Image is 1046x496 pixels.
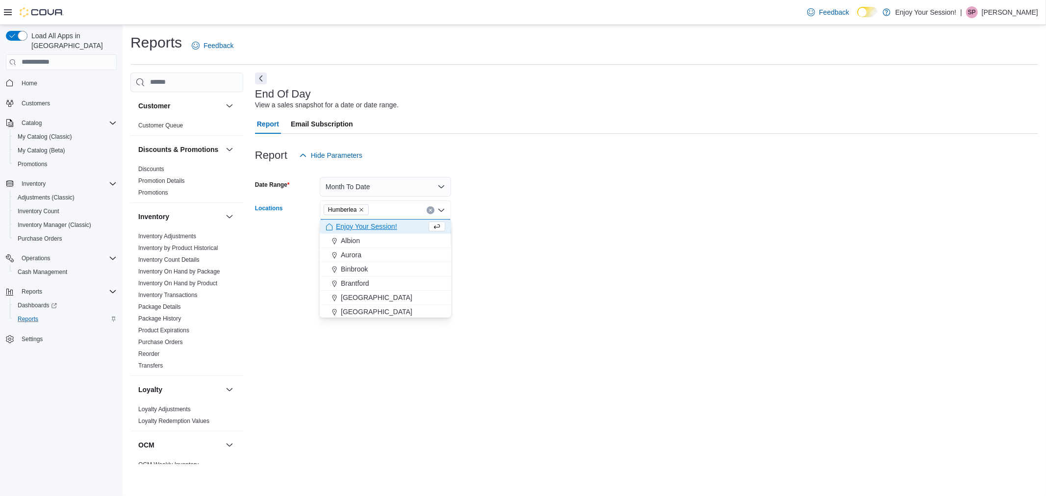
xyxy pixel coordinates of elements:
[18,117,117,129] span: Catalog
[14,145,117,156] span: My Catalog (Beta)
[138,362,163,370] span: Transfers
[320,262,451,276] button: Binbrook
[14,145,69,156] a: My Catalog (Beta)
[982,6,1038,18] p: [PERSON_NAME]
[6,72,117,372] nav: Complex example
[138,212,169,222] h3: Inventory
[14,192,117,203] span: Adjustments (Classic)
[224,211,235,223] button: Inventory
[138,189,168,197] span: Promotions
[138,327,189,334] a: Product Expirations
[10,232,121,246] button: Purchase Orders
[320,220,451,234] button: Enjoy Your Session!
[18,77,117,89] span: Home
[138,122,183,129] a: Customer Queue
[14,299,117,311] span: Dashboards
[138,145,218,154] h3: Discounts & Promotions
[427,206,434,214] button: Clear input
[22,99,50,107] span: Customers
[138,268,220,275] span: Inventory On Hand by Package
[138,339,183,346] a: Purchase Orders
[18,252,117,264] span: Operations
[130,230,243,375] div: Inventory
[18,147,65,154] span: My Catalog (Beta)
[14,158,117,170] span: Promotions
[18,194,75,201] span: Adjustments (Classic)
[138,385,222,395] button: Loyalty
[138,461,199,468] a: OCM Weekly Inventory
[960,6,962,18] p: |
[14,192,78,203] a: Adjustments (Classic)
[18,133,72,141] span: My Catalog (Classic)
[138,268,220,275] a: Inventory On Hand by Package
[255,204,283,212] label: Locations
[138,291,198,299] span: Inventory Transactions
[18,117,46,129] button: Catalog
[224,100,235,112] button: Customer
[20,7,64,17] img: Cova
[224,384,235,396] button: Loyalty
[2,285,121,298] button: Reports
[130,33,182,52] h1: Reports
[22,254,51,262] span: Operations
[138,256,200,263] a: Inventory Count Details
[320,234,451,248] button: Albion
[138,350,159,357] a: Reorder
[336,222,397,231] span: Enjoy Your Session!
[138,417,209,425] span: Loyalty Redemption Values
[18,97,117,109] span: Customers
[2,76,121,90] button: Home
[138,440,222,450] button: OCM
[14,131,117,143] span: My Catalog (Classic)
[255,149,287,161] h3: Report
[18,301,57,309] span: Dashboards
[138,177,185,185] span: Promotion Details
[138,418,209,424] a: Loyalty Redemption Values
[320,248,451,262] button: Aurora
[320,276,451,291] button: Brantford
[18,178,117,190] span: Inventory
[138,166,164,173] a: Discounts
[138,303,181,311] span: Package Details
[14,313,42,325] a: Reports
[138,165,164,173] span: Discounts
[341,307,412,317] span: [GEOGRAPHIC_DATA]
[857,7,878,17] input: Dark Mode
[22,79,37,87] span: Home
[14,205,63,217] a: Inventory Count
[138,405,191,413] span: Loyalty Adjustments
[257,114,279,134] span: Report
[18,221,91,229] span: Inventory Manager (Classic)
[138,362,163,369] a: Transfers
[138,145,222,154] button: Discounts & Promotions
[255,181,290,189] label: Date Range
[14,313,117,325] span: Reports
[22,180,46,188] span: Inventory
[138,303,181,310] a: Package Details
[130,163,243,202] div: Discounts & Promotions
[295,146,366,165] button: Hide Parameters
[341,264,368,274] span: Binbrook
[2,177,121,191] button: Inventory
[138,280,217,287] a: Inventory On Hand by Product
[341,293,412,302] span: [GEOGRAPHIC_DATA]
[18,77,41,89] a: Home
[18,286,117,298] span: Reports
[14,158,51,170] a: Promotions
[138,232,196,240] span: Inventory Adjustments
[2,96,121,110] button: Customers
[138,338,183,346] span: Purchase Orders
[2,332,121,346] button: Settings
[14,266,117,278] span: Cash Management
[819,7,849,17] span: Feedback
[10,157,121,171] button: Promotions
[320,291,451,305] button: [GEOGRAPHIC_DATA]
[437,206,445,214] button: Close list of options
[138,326,189,334] span: Product Expirations
[130,120,243,135] div: Customer
[341,278,369,288] span: Brantford
[18,315,38,323] span: Reports
[857,17,858,18] span: Dark Mode
[138,350,159,358] span: Reorder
